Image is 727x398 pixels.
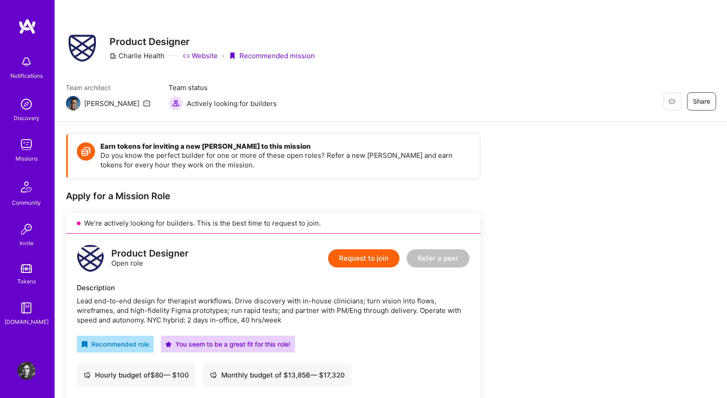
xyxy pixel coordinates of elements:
img: teamwork [17,136,35,154]
img: User Avatar [17,362,35,380]
p: Do you know the perfect builder for one or more of these open roles? Refer a new [PERSON_NAME] an... [100,151,471,170]
i: icon PurpleRibbon [229,52,236,60]
div: Recommended role [81,339,149,349]
div: Monthly budget of $ 13,856 — $ 17,320 [210,370,345,380]
div: Notifications [10,71,43,81]
img: discovery [17,95,35,113]
div: Description [77,283,469,292]
div: Missions [15,154,38,163]
button: Refer a peer [407,249,469,267]
div: We’re actively looking for builders. This is the best time to request to join. [66,213,480,234]
div: [PERSON_NAME] [84,99,139,108]
i: icon PurpleStar [165,341,172,348]
img: Community [15,176,37,198]
a: User Avatar [15,362,38,380]
img: Actively looking for builders [169,96,183,111]
i: icon Cash [210,372,217,378]
div: Discovery [14,113,40,123]
div: Open role [111,249,189,268]
div: · [222,51,224,60]
h4: Earn tokens for inviting a new [PERSON_NAME] to this mission [100,142,471,151]
div: Charlie Health [110,51,164,60]
i: icon RecommendedBadge [81,341,88,348]
a: Website [183,51,218,60]
div: Lead end-to-end design for therapist workflows. Drive discovery with in-house clinicians; turn vi... [77,296,469,325]
button: Share [687,92,716,111]
div: You seem to be a great fit for this role! [165,339,290,349]
h3: Product Designer [110,36,315,47]
i: icon EyeClosed [668,98,676,105]
img: logo [77,245,104,272]
div: Apply for a Mission Role [66,190,480,202]
img: guide book [17,299,35,317]
div: Product Designer [111,249,189,258]
div: [DOMAIN_NAME] [5,317,49,327]
img: Company Logo [69,35,96,62]
div: Hourly budget of $ 80 — $ 100 [84,370,189,380]
div: Invite [20,238,34,248]
span: Actively looking for builders [187,99,277,108]
div: Community [12,198,41,207]
img: Invite [17,220,35,238]
img: logo [18,18,36,35]
i: icon Mail [143,100,150,107]
span: Share [693,97,710,106]
span: Team architect [66,83,150,92]
div: Recommended mission [229,51,315,60]
img: Team Architect [66,96,80,111]
img: tokens [21,264,32,273]
span: Team status [169,83,277,92]
img: bell [17,53,35,71]
i: icon Cash [84,372,90,378]
button: Request to join [328,249,399,267]
i: icon CompanyGray [110,52,117,60]
div: Tokens [17,277,36,286]
img: Token icon [77,142,95,161]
